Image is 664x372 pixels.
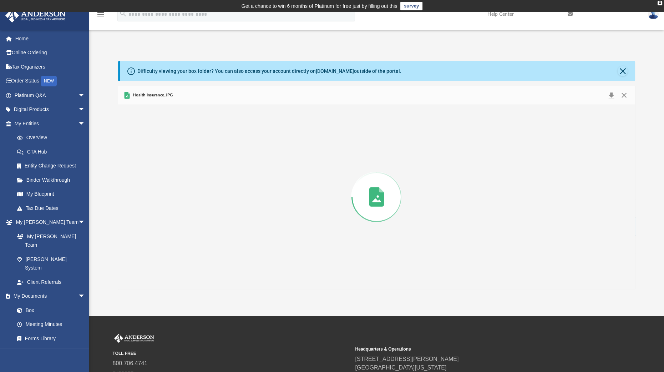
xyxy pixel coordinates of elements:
[137,67,401,75] div: Difficulty viewing your box folder? You can also access your account directly on outside of the p...
[10,201,96,215] a: Tax Due Dates
[10,229,89,252] a: My [PERSON_NAME] Team
[78,215,92,230] span: arrow_drop_down
[118,86,635,289] div: Preview
[78,102,92,117] span: arrow_drop_down
[10,317,92,332] a: Meeting Minutes
[10,145,96,159] a: CTA Hub
[5,116,96,131] a: My Entitiesarrow_drop_down
[10,159,96,173] a: Entity Change Request
[618,90,630,100] button: Close
[10,187,92,201] a: My Blueprint
[355,346,593,352] small: Headquarters & Operations
[316,68,354,74] a: [DOMAIN_NAME]
[10,275,92,289] a: Client Referrals
[78,88,92,103] span: arrow_drop_down
[96,10,105,19] i: menu
[96,14,105,19] a: menu
[3,9,68,22] img: Anderson Advisors Platinum Portal
[119,10,127,17] i: search
[5,102,96,117] a: Digital Productsarrow_drop_down
[10,331,89,346] a: Forms Library
[242,2,397,10] div: Get a chance to win 6 months of Platinum for free just by filling out this
[355,356,459,362] a: [STREET_ADDRESS][PERSON_NAME]
[5,46,96,60] a: Online Ordering
[5,74,96,89] a: Order StatusNEW
[355,365,447,371] a: [GEOGRAPHIC_DATA][US_STATE]
[10,252,92,275] a: [PERSON_NAME] System
[113,360,148,366] a: 800.706.4741
[41,76,57,86] div: NEW
[131,92,173,99] span: Health Insurance.JPG
[10,346,92,360] a: Notarize
[605,90,618,100] button: Download
[78,116,92,131] span: arrow_drop_down
[648,9,659,19] img: User Pic
[5,289,92,303] a: My Documentsarrow_drop_down
[658,1,662,5] div: close
[113,334,156,343] img: Anderson Advisors Platinum Portal
[5,60,96,74] a: Tax Organizers
[10,303,89,317] a: Box
[10,131,96,145] a: Overview
[113,350,350,357] small: TOLL FREE
[618,66,628,76] button: Close
[400,2,422,10] a: survey
[10,173,96,187] a: Binder Walkthrough
[78,289,92,304] span: arrow_drop_down
[5,88,96,102] a: Platinum Q&Aarrow_drop_down
[5,215,92,230] a: My [PERSON_NAME] Teamarrow_drop_down
[5,31,96,46] a: Home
